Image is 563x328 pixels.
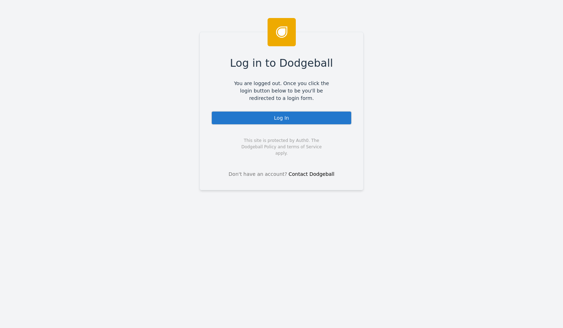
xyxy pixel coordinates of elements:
span: You are logged out. Once you click the login button below to be you'll be redirected to a login f... [229,80,334,102]
span: This site is protected by Auth0. The Dodgeball Policy and terms of Service apply. [235,137,328,156]
span: Don't have an account? [229,171,287,178]
div: Log In [211,111,352,125]
a: Contact Dodgeball [289,171,335,177]
span: Log in to Dodgeball [230,55,333,71]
